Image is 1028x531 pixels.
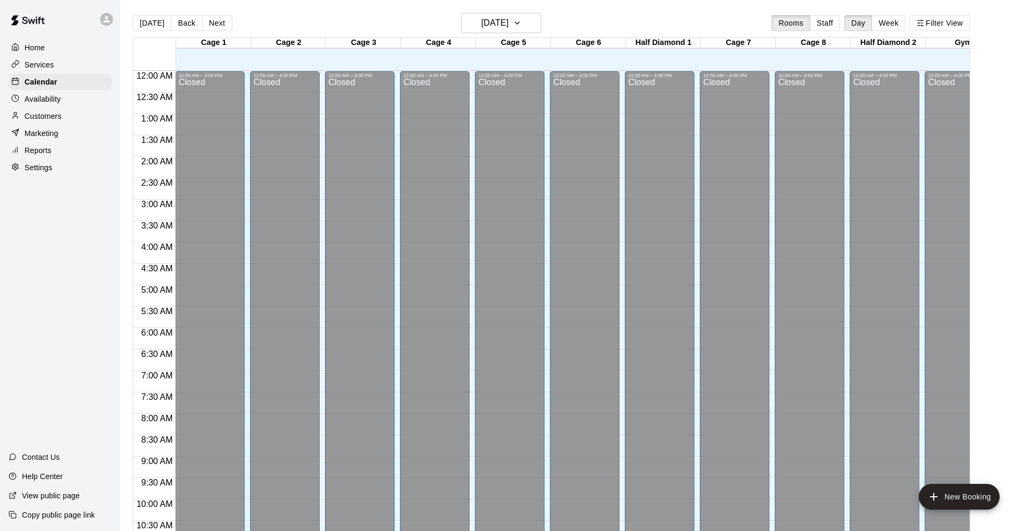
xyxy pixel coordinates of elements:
p: Availability [25,94,61,104]
p: Contact Us [22,452,60,462]
p: Reports [25,145,51,156]
span: 3:00 AM [139,200,176,209]
span: 8:00 AM [139,414,176,423]
span: 2:30 AM [139,178,176,187]
p: Marketing [25,128,58,139]
button: Week [872,15,905,31]
button: Rooms [772,15,810,31]
div: Cage 6 [551,38,626,48]
button: add [919,484,1000,510]
p: Home [25,42,45,53]
div: 12:00 AM – 4:00 PM [553,73,616,78]
span: 10:00 AM [134,499,176,509]
a: Marketing [9,125,112,141]
span: 6:30 AM [139,350,176,359]
p: Customers [25,111,62,122]
span: 8:30 AM [139,435,176,444]
div: Cage 8 [776,38,851,48]
div: 12:00 AM – 4:00 PM [328,73,391,78]
a: Reports [9,142,112,158]
span: 7:30 AM [139,392,176,401]
div: 12:00 AM – 4:00 PM [703,73,766,78]
a: Home [9,40,112,56]
button: Back [171,15,202,31]
span: 5:00 AM [139,285,176,294]
span: 1:30 AM [139,135,176,145]
p: Help Center [22,471,63,482]
a: Customers [9,108,112,124]
a: Settings [9,160,112,176]
h6: [DATE] [481,16,509,31]
span: 2:00 AM [139,157,176,166]
span: 1:00 AM [139,114,176,123]
div: 12:00 AM – 4:00 PM [478,73,541,78]
div: Cage 4 [401,38,476,48]
button: Next [202,15,232,31]
div: Gym [926,38,1001,48]
a: Services [9,57,112,73]
div: 12:00 AM – 4:00 PM [853,73,916,78]
span: 4:00 AM [139,242,176,252]
div: 12:00 AM – 4:00 PM [928,73,991,78]
div: Half Diamond 2 [851,38,926,48]
div: 12:00 AM – 4:00 PM [403,73,466,78]
a: Calendar [9,74,112,90]
div: Half Diamond 1 [626,38,701,48]
span: 12:00 AM [134,71,176,80]
a: Availability [9,91,112,107]
div: 12:00 AM – 4:00 PM [628,73,691,78]
div: Cage 5 [476,38,551,48]
div: 12:00 AM – 4:00 PM [253,73,316,78]
button: [DATE] [461,13,541,33]
p: Copy public page link [22,510,95,520]
span: 4:30 AM [139,264,176,273]
span: 6:00 AM [139,328,176,337]
div: Cage 2 [251,38,326,48]
div: Cage 3 [326,38,401,48]
span: 3:30 AM [139,221,176,230]
div: 12:00 AM – 4:00 PM [178,73,241,78]
span: 9:30 AM [139,478,176,487]
span: 10:30 AM [134,521,176,530]
span: 5:30 AM [139,307,176,316]
div: Cage 7 [701,38,776,48]
span: 12:30 AM [134,93,176,102]
div: Cage 1 [176,38,251,48]
div: 12:00 AM – 4:00 PM [778,73,841,78]
span: 9:00 AM [139,457,176,466]
button: [DATE] [133,15,171,31]
p: Calendar [25,77,57,87]
p: View public page [22,490,80,501]
button: Day [844,15,872,31]
p: Settings [25,162,52,173]
p: Services [25,59,54,70]
button: Filter View [910,15,970,31]
span: 7:00 AM [139,371,176,380]
button: Staff [810,15,841,31]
